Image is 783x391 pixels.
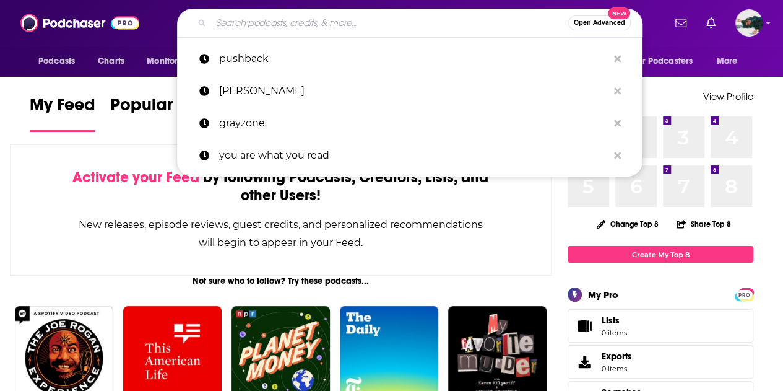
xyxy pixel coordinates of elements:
div: by following Podcasts, Creators, Lists, and other Users! [72,169,489,204]
div: Not sure who to follow? Try these podcasts... [10,276,552,286]
span: Podcasts [38,53,75,70]
button: Open AdvancedNew [568,15,631,30]
span: More [717,53,738,70]
a: Popular Feed [110,94,215,132]
span: Logged in as fsg.publicity [735,9,763,37]
span: Activate your Feed [72,168,199,187]
button: open menu [30,50,91,73]
button: open menu [708,50,753,73]
span: PRO [737,290,751,299]
span: Lists [572,317,597,335]
span: Popular Feed [110,94,215,123]
button: open menu [138,50,207,73]
input: Search podcasts, credits, & more... [211,13,568,33]
span: 0 items [602,328,627,337]
span: Exports [572,353,597,371]
p: pushback [219,43,608,75]
a: [PERSON_NAME] [177,75,642,107]
a: PRO [737,289,751,299]
a: Charts [90,50,132,73]
a: View Profile [703,90,753,102]
span: New [608,7,630,19]
button: Change Top 8 [589,216,666,232]
button: open menu [625,50,711,73]
span: Open Advanced [574,20,625,26]
span: Exports [602,351,632,362]
a: Show notifications dropdown [701,12,720,33]
a: pushback [177,43,642,75]
span: Charts [98,53,124,70]
span: For Podcasters [633,53,693,70]
a: Exports [568,345,753,379]
p: grayzone [219,107,608,139]
a: Create My Top 8 [568,246,753,263]
img: Podchaser - Follow, Share and Rate Podcasts [20,11,139,35]
p: aaron mate [219,75,608,107]
span: My Feed [30,94,95,123]
p: you are what you read [219,139,608,172]
button: Share Top 8 [676,212,732,236]
img: User Profile [735,9,763,37]
a: My Feed [30,94,95,132]
button: Show profile menu [735,9,763,37]
a: Lists [568,309,753,343]
div: Search podcasts, credits, & more... [177,9,642,37]
a: Show notifications dropdown [670,12,691,33]
span: Monitoring [147,53,191,70]
a: you are what you read [177,139,642,172]
div: New releases, episode reviews, guest credits, and personalized recommendations will begin to appe... [72,216,489,252]
span: 0 items [602,364,632,373]
span: Lists [602,315,627,326]
a: grayzone [177,107,642,139]
span: Lists [602,315,620,326]
div: My Pro [588,289,618,301]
